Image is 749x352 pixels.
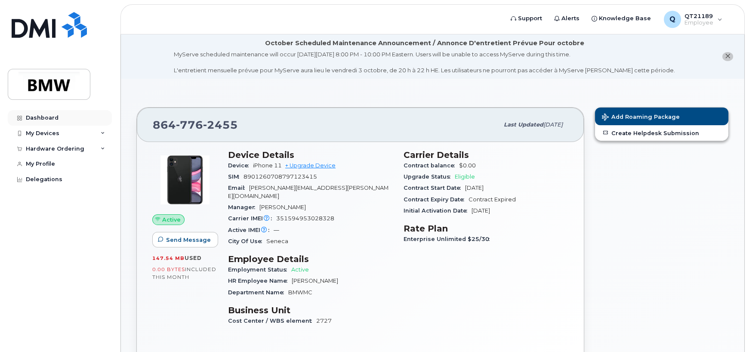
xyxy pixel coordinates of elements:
[404,223,569,234] h3: Rate Plan
[152,266,185,272] span: 0.00 Bytes
[404,173,455,180] span: Upgrade Status
[228,254,393,264] h3: Employee Details
[459,162,476,169] span: $0.00
[228,150,393,160] h3: Device Details
[472,207,490,214] span: [DATE]
[185,255,202,261] span: used
[276,215,334,222] span: 351594953028328
[228,266,291,273] span: Employment Status
[228,305,393,315] h3: Business Unit
[404,196,469,203] span: Contract Expiry Date
[152,232,218,247] button: Send Message
[228,215,276,222] span: Carrier IMEI
[228,204,259,210] span: Manager
[274,227,279,233] span: —
[228,278,292,284] span: HR Employee Name
[504,121,543,128] span: Last updated
[159,154,211,206] img: iPhone_11.jpg
[153,118,238,131] span: 864
[176,118,203,131] span: 776
[228,227,274,233] span: Active IMEI
[228,289,288,296] span: Department Name
[228,238,266,244] span: City Of Use
[265,39,584,48] div: October Scheduled Maintenance Announcement / Annonce D'entretient Prévue Pour octobre
[266,238,288,244] span: Seneca
[174,50,675,74] div: MyServe scheduled maintenance will occur [DATE][DATE] 8:00 PM - 10:00 PM Eastern. Users will be u...
[152,266,216,280] span: included this month
[228,173,244,180] span: SIM
[316,318,332,324] span: 2727
[244,173,317,180] span: 8901260708797123415
[228,185,249,191] span: Email
[162,216,181,224] span: Active
[228,318,316,324] span: Cost Center / WBS element
[292,278,338,284] span: [PERSON_NAME]
[253,162,282,169] span: iPhone 11
[465,185,484,191] span: [DATE]
[404,236,494,242] span: Enterprise Unlimited $25/30
[228,162,253,169] span: Device
[455,173,475,180] span: Eligible
[152,255,185,261] span: 147.54 MB
[166,236,211,244] span: Send Message
[291,266,309,273] span: Active
[595,108,728,125] button: Add Roaming Package
[712,315,743,346] iframe: Messenger Launcher
[404,150,569,160] h3: Carrier Details
[469,196,516,203] span: Contract Expired
[404,185,465,191] span: Contract Start Date
[404,207,472,214] span: Initial Activation Date
[543,121,563,128] span: [DATE]
[595,125,728,141] a: Create Helpdesk Submission
[228,185,388,199] span: [PERSON_NAME][EMAIL_ADDRESS][PERSON_NAME][DOMAIN_NAME]
[259,204,306,210] span: [PERSON_NAME]
[722,52,733,61] button: close notification
[285,162,336,169] a: + Upgrade Device
[288,289,312,296] span: BMWMC
[404,162,459,169] span: Contract balance
[203,118,238,131] span: 2455
[602,114,680,122] span: Add Roaming Package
